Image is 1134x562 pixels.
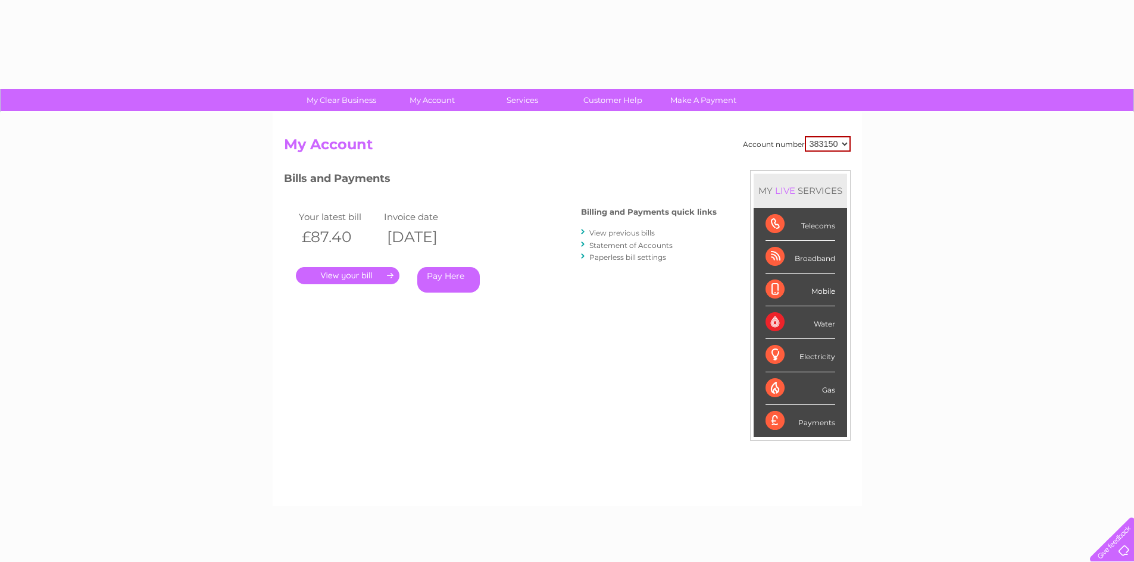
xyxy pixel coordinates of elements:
[581,208,717,216] h4: Billing and Payments quick links
[292,89,391,111] a: My Clear Business
[773,185,798,196] div: LIVE
[743,136,851,152] div: Account number
[284,170,717,191] h3: Bills and Payments
[296,225,382,249] th: £87.40
[766,372,835,405] div: Gas
[766,306,835,339] div: Water
[296,267,399,284] a: .
[296,209,382,225] td: Your latest bill
[589,253,666,262] a: Paperless bill settings
[766,405,835,437] div: Payments
[589,241,673,250] a: Statement of Accounts
[766,274,835,306] div: Mobile
[766,241,835,274] div: Broadband
[766,339,835,372] div: Electricity
[381,225,467,249] th: [DATE]
[417,267,480,293] a: Pay Here
[564,89,662,111] a: Customer Help
[654,89,752,111] a: Make A Payment
[754,174,847,208] div: MY SERVICES
[589,228,655,237] a: View previous bills
[383,89,481,111] a: My Account
[381,209,467,225] td: Invoice date
[473,89,571,111] a: Services
[284,136,851,159] h2: My Account
[766,208,835,241] div: Telecoms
